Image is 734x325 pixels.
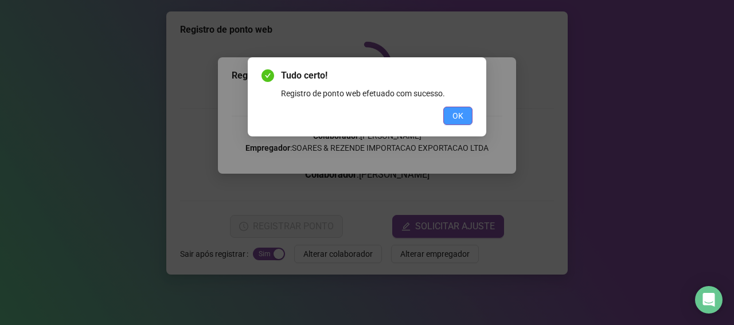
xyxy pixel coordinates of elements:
button: OK [443,107,473,125]
span: Tudo certo! [281,69,473,83]
span: check-circle [261,69,274,82]
span: OK [452,109,463,122]
div: Open Intercom Messenger [695,286,723,314]
div: Registro de ponto web efetuado com sucesso. [281,87,473,100]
